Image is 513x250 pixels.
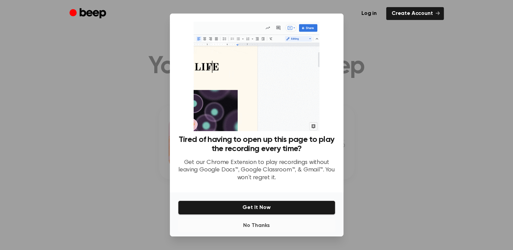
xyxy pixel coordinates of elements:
[356,7,382,20] a: Log in
[70,7,108,20] a: Beep
[178,219,335,232] button: No Thanks
[194,22,319,131] img: Beep extension in action
[386,7,444,20] a: Create Account
[178,159,335,182] p: Get our Chrome Extension to play recordings without leaving Google Docs™, Google Classroom™, & Gm...
[178,135,335,153] h3: Tired of having to open up this page to play the recording every time?
[178,201,335,215] button: Get It Now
